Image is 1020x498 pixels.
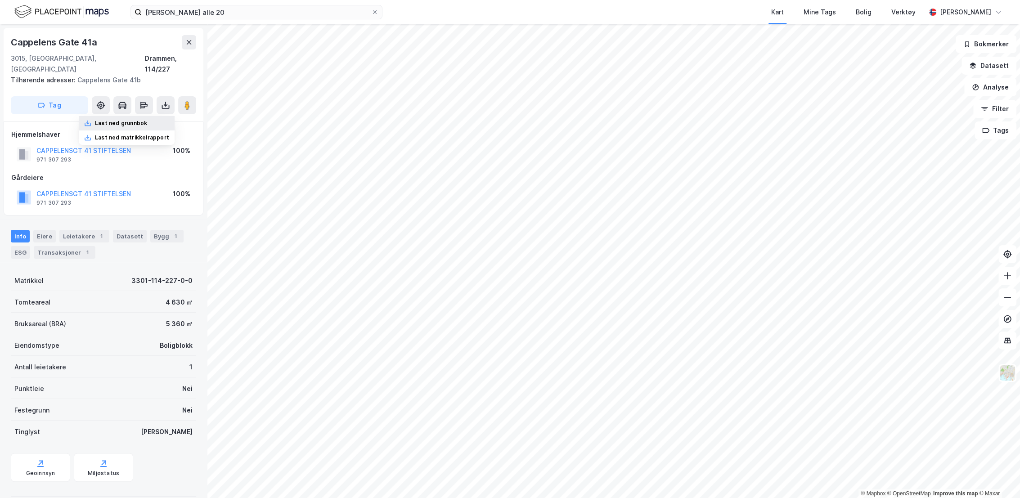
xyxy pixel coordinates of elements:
div: Info [11,230,30,242]
div: 4 630 ㎡ [166,297,193,308]
div: Boligblokk [160,340,193,351]
div: Eiere [33,230,56,242]
div: Drammen, 114/227 [145,53,196,75]
div: Tomteareal [14,297,50,308]
div: ESG [11,246,30,259]
button: Tag [11,96,88,114]
div: Bruksareal (BRA) [14,319,66,329]
div: Nei [182,405,193,416]
div: Kart [771,7,784,18]
button: Filter [973,100,1016,118]
div: Matrikkel [14,275,44,286]
div: Cappelens Gate 41a [11,35,99,49]
div: 1 [83,248,92,257]
div: Bolig [856,7,872,18]
div: Punktleie [14,383,44,394]
div: 1 [97,232,106,241]
div: 100% [173,188,190,199]
div: Hjemmelshaver [11,129,196,140]
div: 100% [173,145,190,156]
a: Mapbox [861,490,885,497]
div: Geoinnsyn [26,470,55,477]
div: Cappelens Gate 41b [11,75,189,85]
div: 3015, [GEOGRAPHIC_DATA], [GEOGRAPHIC_DATA] [11,53,145,75]
button: Tags [975,121,1016,139]
div: Verktøy [891,7,916,18]
div: Tinglyst [14,426,40,437]
a: Improve this map [933,490,978,497]
div: 971 307 293 [36,199,71,206]
div: Nei [182,383,193,394]
button: Datasett [962,57,1016,75]
div: Antall leietakere [14,362,66,372]
iframe: Chat Widget [975,455,1020,498]
div: Miljøstatus [88,470,119,477]
div: [PERSON_NAME] [940,7,991,18]
div: 1 [171,232,180,241]
div: Last ned grunnbok [95,120,147,127]
span: Tilhørende adresser: [11,76,77,84]
div: Datasett [113,230,147,242]
div: 5 360 ㎡ [166,319,193,329]
a: OpenStreetMap [887,490,931,497]
div: Leietakere [59,230,109,242]
div: Kontrollprogram for chat [975,455,1020,498]
div: Last ned matrikkelrapport [95,134,169,141]
div: 3301-114-227-0-0 [131,275,193,286]
div: 971 307 293 [36,156,71,163]
div: [PERSON_NAME] [141,426,193,437]
div: Gårdeiere [11,172,196,183]
div: Mine Tags [804,7,836,18]
button: Bokmerker [956,35,1016,53]
div: Festegrunn [14,405,49,416]
div: Transaksjoner [34,246,95,259]
input: Søk på adresse, matrikkel, gårdeiere, leietakere eller personer [142,5,371,19]
img: Z [999,364,1016,381]
img: logo.f888ab2527a4732fd821a326f86c7f29.svg [14,4,109,20]
div: Eiendomstype [14,340,59,351]
div: Bygg [150,230,184,242]
button: Analyse [964,78,1016,96]
div: 1 [189,362,193,372]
